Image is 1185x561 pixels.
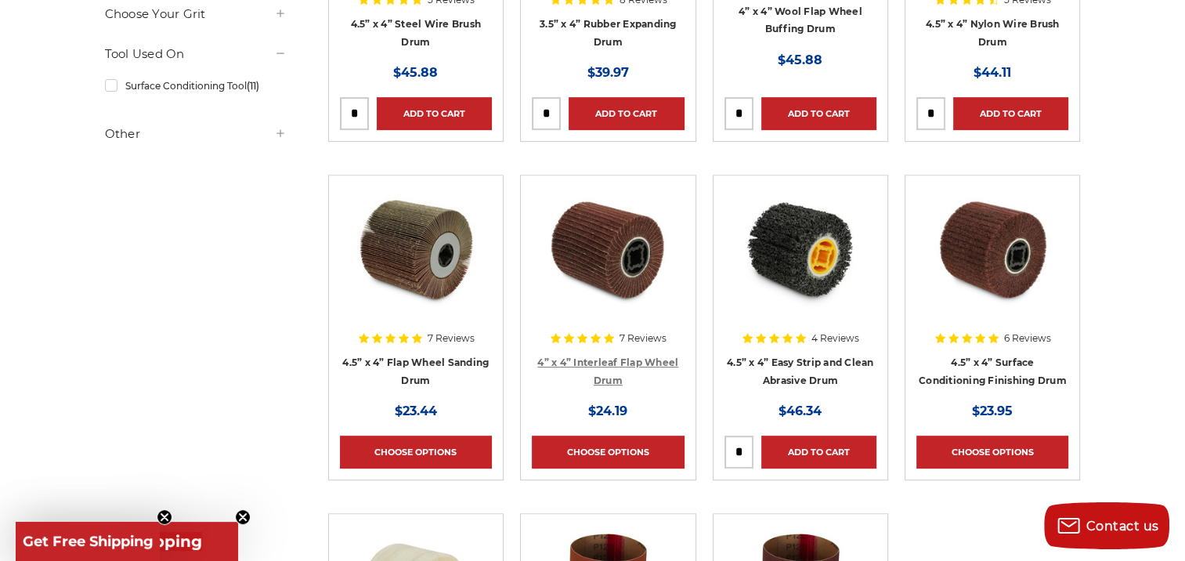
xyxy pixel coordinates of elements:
button: Close teaser [235,509,251,525]
img: 4 inch interleaf flap wheel drum [545,186,670,312]
span: $24.19 [588,404,627,418]
span: $23.95 [972,404,1013,418]
a: Surface Conditioning Tool [105,72,287,100]
a: 4.5” x 4” Surface Conditioning Finishing Drum [919,357,1067,386]
a: 4” x 4” Interleaf Flap Wheel Drum [537,357,678,386]
span: $45.88 [393,65,438,80]
span: $39.97 [587,65,629,80]
a: 3.5” x 4” Rubber Expanding Drum [540,18,677,48]
a: 4 inch interleaf flap wheel drum [532,186,684,338]
a: Add to Cart [377,97,492,130]
a: 4.5 Inch Surface Conditioning Finishing Drum [916,186,1068,338]
div: Get Free ShippingClose teaser [16,522,160,561]
span: 4 Reviews [811,334,859,343]
img: 4.5 inch x 4 inch flap wheel sanding drum [353,186,479,312]
h5: Other [105,125,287,143]
span: Contact us [1086,519,1159,534]
span: 6 Reviews [1004,334,1051,343]
span: $44.11 [974,65,1011,80]
a: Add to Cart [761,436,876,469]
a: Choose Options [340,436,492,469]
span: $23.44 [395,404,437,418]
img: 4.5 inch x 4 inch paint stripping drum [738,186,863,312]
a: Add to Cart [761,97,876,130]
button: Contact us [1044,502,1169,549]
a: 4” x 4” Wool Flap Wheel Buffing Drum [739,5,862,35]
a: 4.5” x 4” Easy Strip and Clean Abrasive Drum [727,357,874,386]
a: Choose Options [916,436,1068,469]
a: Add to Cart [569,97,684,130]
span: (11) [246,80,258,92]
span: 7 Reviews [428,334,475,343]
h5: Choose Your Grit [105,5,287,24]
div: Get Free ShippingClose teaser [16,522,238,561]
button: Close teaser [157,509,172,525]
a: 4.5 inch x 4 inch paint stripping drum [724,186,876,338]
span: $46.34 [779,404,822,418]
a: Choose Options [532,436,684,469]
span: $45.88 [778,52,822,67]
span: Get Free Shipping [23,533,154,550]
h5: Tool Used On [105,45,287,63]
a: 4.5 inch x 4 inch flap wheel sanding drum [340,186,492,338]
a: 4.5” x 4” Nylon Wire Brush Drum [926,18,1060,48]
a: Add to Cart [953,97,1068,130]
a: 4.5” x 4” Flap Wheel Sanding Drum [342,357,489,386]
img: 4.5 Inch Surface Conditioning Finishing Drum [930,186,1055,312]
span: 7 Reviews [620,334,667,343]
a: 4.5” x 4” Steel Wire Brush Drum [351,18,482,48]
